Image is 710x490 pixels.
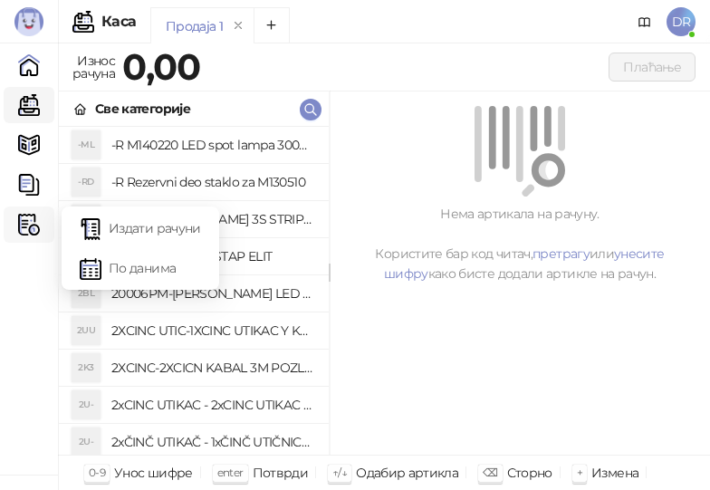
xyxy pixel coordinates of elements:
[72,428,101,456] div: 2U-
[14,7,43,36] img: Logo
[532,245,590,262] a: претрагу
[101,14,136,29] div: Каса
[72,130,101,159] div: -ML
[72,353,101,382] div: 2K3
[507,461,552,485] div: Сторно
[667,7,696,36] span: DR
[111,168,314,197] h4: -R Rezervni deo staklo za M130510
[166,16,223,36] div: Продаја 1
[111,390,314,419] h4: 2xCINC UTIKAC - 2xCINC UTIKAC 1,0m
[72,168,101,197] div: -RD
[111,130,314,159] h4: -R M140220 LED spot lampa 3000K 2x5W Mitea Lightin
[122,44,200,89] strong: 0,00
[111,428,314,456] h4: 2xČINČ UTIKAČ - 1xČINČ UTIČNICA OFC "Y" KABEL 25cm
[384,245,665,282] a: унесите шифру
[72,279,101,308] div: 2BL
[89,466,105,479] span: 0-9
[217,466,244,479] span: enter
[80,250,201,286] a: По данима
[114,461,193,485] div: Унос шифре
[332,466,347,479] span: ↑/↓
[111,205,314,234] h4: 10068 [PERSON_NAME] 3S STRIP VISILICA
[72,390,101,419] div: 2U-
[356,461,458,485] div: Одабир артикла
[111,353,314,382] h4: 2XCINC-2XCICN KABAL 3M POZLACEN
[630,7,659,36] a: Документација
[226,18,250,34] button: remove
[483,466,497,479] span: ⌫
[254,7,290,43] button: Add tab
[80,210,201,246] a: Издати рачуни
[351,204,688,283] div: Нема артикала на рачуну. Користите бар код читач, или како бисте додали артикле на рачун.
[253,461,309,485] div: Потврди
[72,316,101,345] div: 2UU
[577,466,582,479] span: +
[59,127,329,455] div: grid
[111,279,314,308] h4: 20006PM-[PERSON_NAME] LED VISECI
[111,316,314,345] h4: 2XCINC UTIC-1XCINC UTIKAC Y KABAL
[69,49,119,85] div: Износ рачуна
[591,461,638,485] div: Измена
[609,53,696,82] button: Плаћање
[72,205,101,234] div: 1CB
[95,99,190,119] div: Све категорије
